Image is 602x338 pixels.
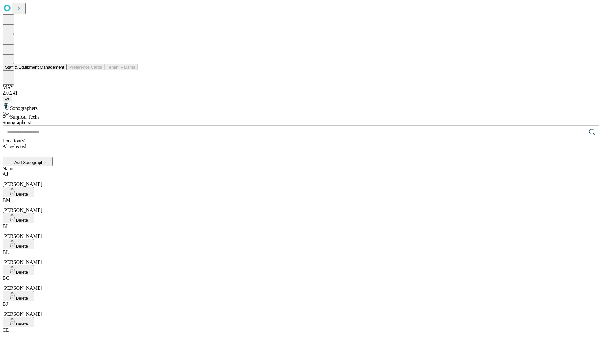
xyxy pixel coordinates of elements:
[3,84,599,90] div: MAY
[3,291,34,301] button: Delete
[3,249,9,255] span: BL
[3,223,599,239] div: [PERSON_NAME]
[3,157,53,166] button: Add Sonographer
[16,192,28,197] span: Delete
[3,187,34,197] button: Delete
[3,96,12,102] button: @
[3,172,599,187] div: [PERSON_NAME]
[3,327,9,333] span: CE
[3,197,10,203] span: BM
[3,239,34,249] button: Delete
[3,138,26,143] span: Location(s)
[3,301,599,317] div: [PERSON_NAME]
[104,64,138,70] button: Tenant Params
[3,213,34,223] button: Delete
[3,111,599,120] div: Surgical Techs
[3,317,34,327] button: Delete
[3,223,8,229] span: BI
[16,270,28,274] span: Delete
[3,265,34,275] button: Delete
[16,218,28,223] span: Delete
[3,301,8,307] span: BJ
[16,244,28,248] span: Delete
[16,322,28,326] span: Delete
[3,102,599,111] div: Sonographers
[3,197,599,213] div: [PERSON_NAME]
[3,166,599,172] div: Name
[14,160,47,165] span: Add Sonographer
[16,296,28,300] span: Delete
[3,172,8,177] span: AJ
[3,275,9,281] span: BC
[3,144,599,149] div: All selected
[67,64,104,70] button: Preference Cards
[5,97,9,101] span: @
[3,249,599,265] div: [PERSON_NAME]
[3,64,67,70] button: Staff & Equipment Management
[3,275,599,291] div: [PERSON_NAME]
[3,90,599,96] div: 2.0.241
[3,120,599,125] div: Sonographers List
